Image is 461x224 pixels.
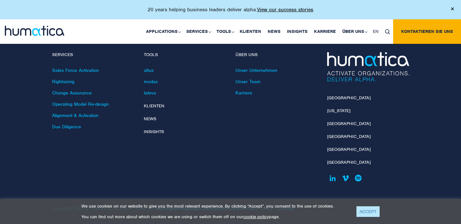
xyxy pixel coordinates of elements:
[327,121,371,126] a: [GEOGRAPHIC_DATA]
[52,90,92,96] a: Change Assurance
[143,19,183,44] a: Applications
[356,206,380,217] a: ACCEPT
[52,192,318,211] p: Copyright 2023 © Humatica. All Rights Reserved. . . . Design by .
[370,19,382,44] a: EN
[183,19,213,44] a: Services
[81,214,348,219] p: You can find out more about which cookies we are using or switch them off on our page.
[284,19,311,44] a: Insights
[52,124,81,130] a: Due Diligence
[235,90,252,96] a: Karriere
[144,67,153,73] a: altus
[144,103,164,109] a: Klienten
[81,203,348,209] p: We use cookies on our website to give you the most relevant experience. By clicking “Accept”, you...
[264,19,284,44] a: News
[353,172,364,184] a: Humatica on Spotify
[235,52,318,58] h4: Über uns
[339,19,370,44] a: Über uns
[144,52,226,58] h4: Tools
[327,52,409,81] img: Humatica
[393,19,461,44] a: Kontaktieren Sie uns
[373,29,379,34] span: EN
[327,147,371,152] a: [GEOGRAPHIC_DATA]
[235,67,277,73] a: Unser Unternehmen
[52,101,109,107] a: Operating Model Re-design
[52,79,74,84] a: Rightsizing
[5,26,64,36] img: logo
[148,6,313,13] p: 20 years helping business leaders deliver alpha.
[213,19,236,44] a: Tools
[52,52,134,58] h4: Services
[144,90,156,96] a: taleva
[52,112,98,118] a: Alignment & Activation
[257,6,313,13] a: View our success stories
[385,29,390,34] img: search_icon
[236,19,264,44] a: Klienten
[340,172,351,184] a: Humatica on Vimeo
[243,214,269,219] a: cookie policy
[52,67,99,73] a: Sales Force Activation
[235,79,261,84] a: Unser Team
[327,95,371,101] a: [GEOGRAPHIC_DATA]
[327,160,371,165] a: [GEOGRAPHIC_DATA]
[327,134,371,139] a: [GEOGRAPHIC_DATA]
[311,19,339,44] a: Karriere
[327,108,350,113] a: [US_STATE]
[144,116,156,122] a: News
[144,79,158,84] a: modas
[327,172,338,184] a: Humatica on Linkedin
[144,129,164,134] a: Insights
